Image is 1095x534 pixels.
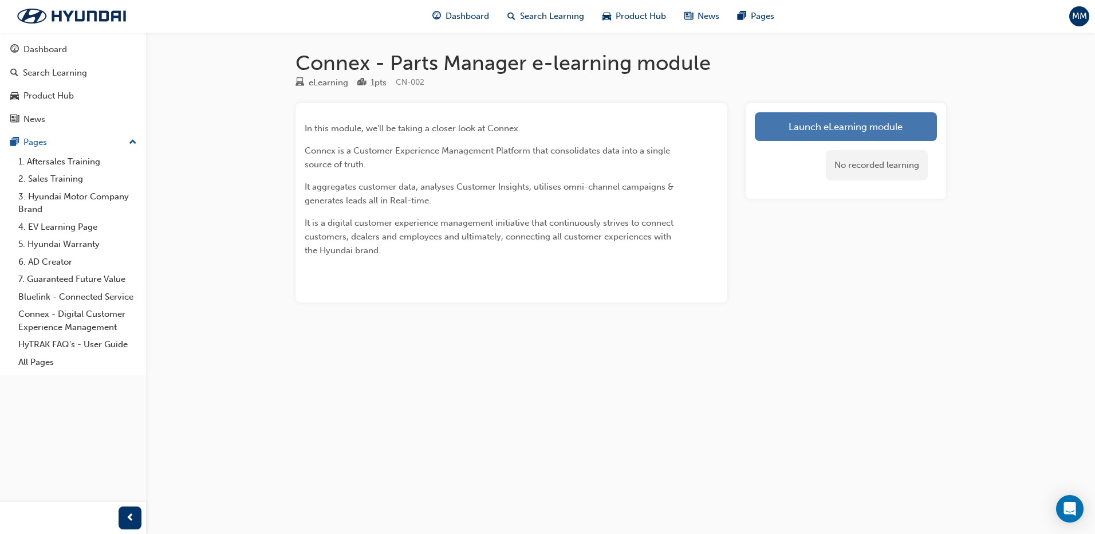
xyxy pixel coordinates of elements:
a: Dashboard [5,39,141,60]
span: Learning resource code [396,77,424,87]
div: Dashboard [23,43,67,56]
a: 4. EV Learning Page [14,218,141,236]
a: Bluelink - Connected Service [14,288,141,306]
a: 3. Hyundai Motor Company Brand [14,188,141,218]
span: It aggregates customer data, analyses Customer Insights, utilises omni-channel campaigns & genera... [305,182,676,206]
a: car-iconProduct Hub [593,5,675,28]
span: prev-icon [126,511,135,525]
button: Pages [5,132,141,153]
a: Product Hub [5,85,141,107]
a: 5. Hyundai Warranty [14,235,141,253]
a: news-iconNews [675,5,728,28]
span: guage-icon [432,9,441,23]
span: Pages [751,10,774,23]
span: Search Learning [520,10,584,23]
div: News [23,113,45,126]
a: guage-iconDashboard [423,5,498,28]
button: DashboardSearch LearningProduct HubNews [5,37,141,132]
a: Connex - Digital Customer Experience Management [14,305,141,336]
span: News [698,10,719,23]
a: 6. AD Creator [14,253,141,271]
div: Open Intercom Messenger [1056,495,1084,523]
div: Search Learning [23,66,87,80]
a: HyTRAK FAQ's - User Guide [14,336,141,354]
a: News [5,109,141,130]
span: news-icon [10,115,19,125]
span: car-icon [602,9,611,23]
span: search-icon [507,9,515,23]
span: pages-icon [10,138,19,148]
span: podium-icon [357,78,366,88]
a: 7. Guaranteed Future Value [14,270,141,288]
span: MM [1072,10,1087,23]
span: search-icon [10,68,18,78]
a: All Pages [14,354,141,371]
div: 1 pts [371,76,387,89]
div: Pages [23,136,47,149]
a: search-iconSearch Learning [498,5,593,28]
span: In this module, we'll be taking a closer look at Connex. [305,123,521,133]
span: It is a digital customer experience management initiative that continuously strives to connect cu... [305,218,676,256]
div: Points [357,76,387,90]
div: Product Hub [23,89,74,103]
span: learningResourceType_ELEARNING-icon [296,78,304,88]
a: 1. Aftersales Training [14,153,141,171]
div: eLearning [309,76,348,89]
a: pages-iconPages [728,5,783,28]
button: MM [1069,6,1089,26]
span: Connex is a Customer Experience Management Platform that consolidates data into a single source o... [305,146,672,170]
h1: Connex - Parts Manager e-learning module [296,50,946,76]
div: No recorded learning [826,150,928,180]
span: car-icon [10,91,19,101]
div: Type [296,76,348,90]
span: guage-icon [10,45,19,55]
a: Launch eLearning module [755,112,937,141]
a: Search Learning [5,62,141,84]
span: Product Hub [616,10,666,23]
span: news-icon [684,9,693,23]
a: 2. Sales Training [14,170,141,188]
img: Trak [6,4,137,28]
span: up-icon [129,135,137,150]
span: pages-icon [738,9,746,23]
span: Dashboard [446,10,489,23]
